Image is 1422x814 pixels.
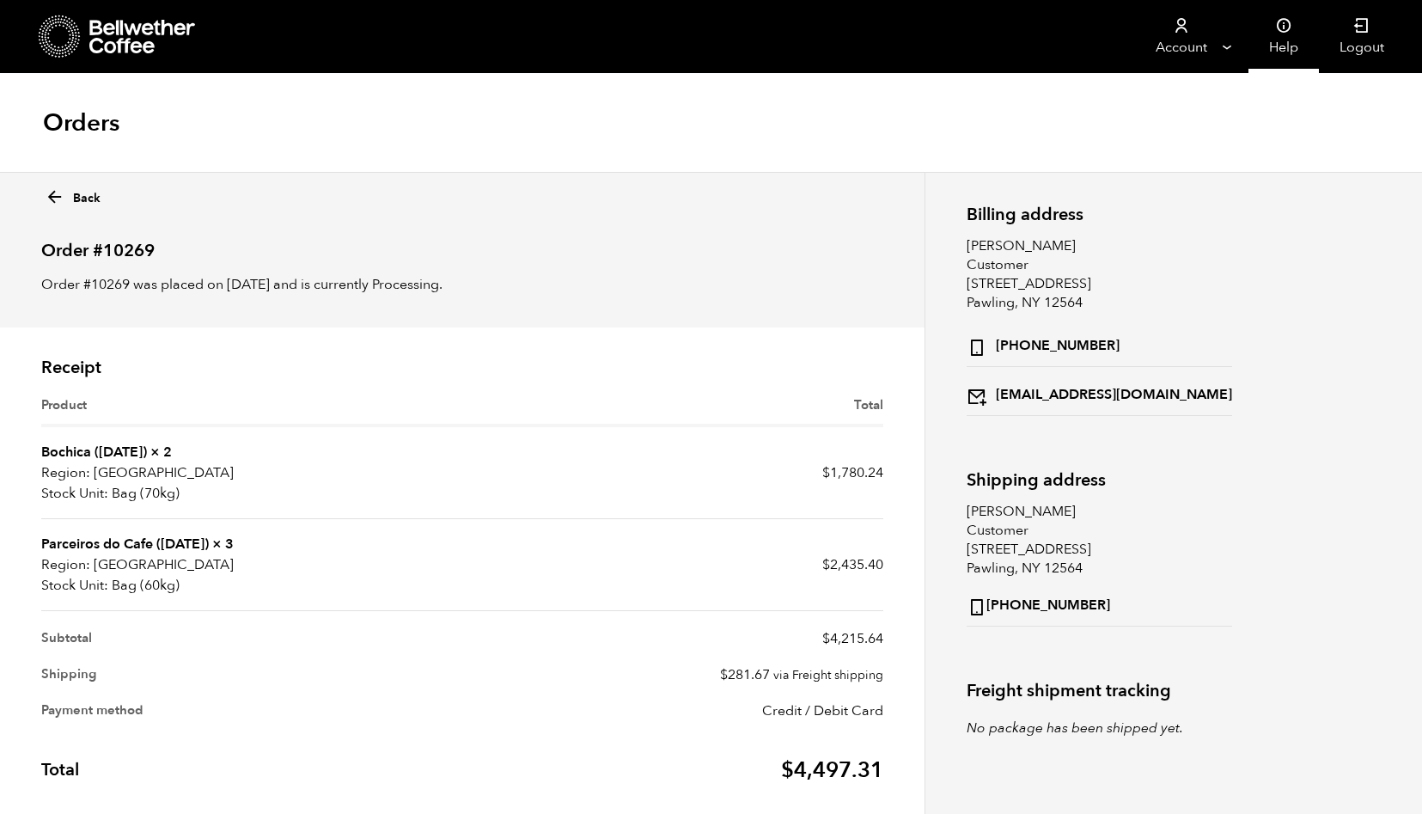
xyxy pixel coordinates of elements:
span: 281.67 [720,665,770,684]
th: Subtotal [41,611,462,657]
span: 4,215.64 [822,629,883,648]
strong: × 3 [212,535,234,554]
bdi: 2,435.40 [822,555,883,574]
small: via Freight shipping [773,667,883,683]
h1: Orders [43,107,119,138]
h2: Freight shipment tracking [967,681,1381,701]
strong: Stock Unit: [41,483,108,504]
address: [PERSON_NAME] Customer [STREET_ADDRESS] Pawling, NY 12564 [967,502,1232,627]
th: Total [41,729,462,795]
a: Parceiros do Cafe ([DATE]) [41,535,209,554]
span: $ [822,555,830,574]
i: No package has been shipped yet. [967,719,1183,737]
strong: Region: [41,554,90,575]
th: Total [462,395,883,427]
address: [PERSON_NAME] Customer [STREET_ADDRESS] Pawling, NY 12564 [967,236,1232,416]
td: Credit / Debit Card [462,693,883,729]
strong: [PHONE_NUMBER] [967,592,1110,617]
strong: Region: [41,462,90,483]
h2: Billing address [967,205,1232,224]
span: $ [720,665,728,684]
strong: Stock Unit: [41,575,108,596]
span: $ [822,629,830,648]
p: [GEOGRAPHIC_DATA] [41,554,462,575]
span: $ [781,756,794,785]
th: Payment method [41,693,462,729]
a: Back [45,182,101,207]
th: Product [41,395,462,427]
span: 4,497.31 [781,756,883,785]
strong: [PHONE_NUMBER] [967,333,1120,358]
p: Bag (70kg) [41,483,462,504]
h2: Order #10269 [41,226,883,261]
p: Bag (60kg) [41,575,462,596]
p: Order #10269 was placed on [DATE] and is currently Processing. [41,274,883,295]
a: Bochica ([DATE]) [41,443,147,462]
p: [GEOGRAPHIC_DATA] [41,462,462,483]
strong: × 2 [150,443,172,462]
h2: Receipt [41,358,883,378]
bdi: 1,780.24 [822,463,883,482]
strong: [EMAIL_ADDRESS][DOMAIN_NAME] [967,382,1232,407]
span: $ [822,463,830,482]
h2: Shipping address [967,470,1232,490]
th: Shipping [41,657,462,693]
